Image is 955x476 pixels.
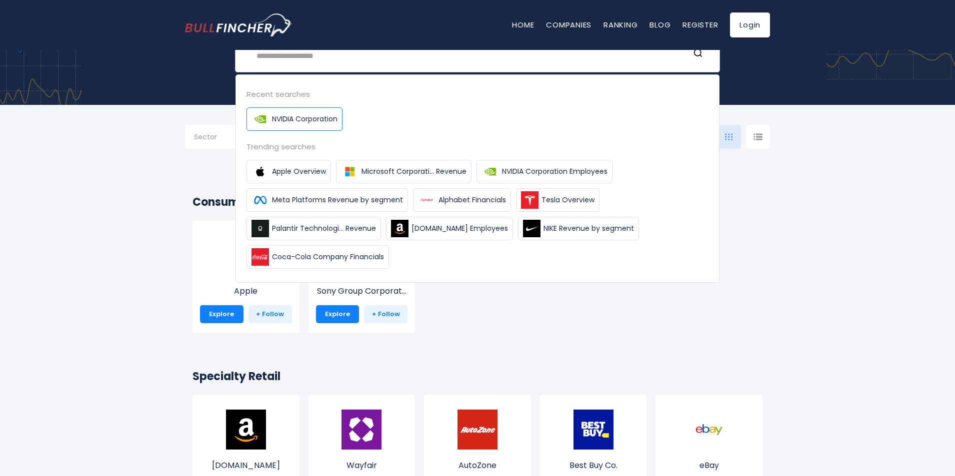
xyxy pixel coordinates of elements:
img: icon-comp-grid.svg [725,133,733,140]
a: Best Buy Co. [547,428,639,472]
p: Apple [200,285,292,297]
p: eBay [663,460,755,472]
a: + Follow [248,305,292,323]
a: Microsoft Corporati... Revenue [336,160,471,183]
span: NVIDIA Corporation Employees [502,166,607,177]
p: Sony Group Corporation [316,285,408,297]
a: eBay [663,428,755,472]
a: Explore [200,305,243,323]
span: Sector [194,132,217,141]
p: Wayfair [316,460,408,472]
a: Apple Overview [246,160,331,183]
a: Register [682,19,718,30]
a: NIKE Revenue by segment [518,217,639,240]
span: Microsoft Corporati... Revenue [361,166,466,177]
a: NVIDIA Corporation [246,107,342,131]
a: Companies [546,19,591,30]
a: AutoZone [431,428,523,472]
span: Alphabet Financials [438,195,506,205]
span: NVIDIA Corporation [272,114,337,124]
p: AutoZone [431,460,523,472]
a: Wayfair [316,428,408,472]
img: icon-comp-list-view.svg [753,133,762,140]
a: Tesla Overview [516,188,599,212]
span: [DOMAIN_NAME] Employees [411,223,508,234]
img: AZO.png [457,410,497,450]
img: bullfincher logo [185,13,292,36]
img: AAPL.png [226,235,266,275]
a: Blog [649,19,670,30]
a: Ranking [603,19,637,30]
a: Alphabet Financials [413,188,511,212]
h2: Specialty Retail [192,368,762,385]
a: [DOMAIN_NAME] Employees [386,217,513,240]
a: [DOMAIN_NAME] [200,428,292,472]
a: Go to homepage [185,13,292,36]
h2: Consumer Electronics [192,194,762,210]
a: Explore [316,305,359,323]
p: Best Buy Co. [547,460,639,472]
a: + Follow [364,305,407,323]
a: NVIDIA Corporation Employees [476,160,612,183]
img: EBAY.png [689,410,729,450]
span: Meta Platforms Revenue by segment [272,195,403,205]
img: AMZN.png [226,410,266,450]
a: Meta Platforms Revenue by segment [246,188,408,212]
span: Tesla Overview [541,195,594,205]
img: NVIDIA Corporation [251,110,269,128]
span: Palantir Technologi... Revenue [272,223,376,234]
a: Login [730,12,770,37]
a: Home [512,19,534,30]
a: Coca-Cola Company Financials [246,245,389,269]
a: Palantir Technologi... Revenue [246,217,381,240]
div: Trending searches [246,141,708,152]
span: Apple Overview [272,166,326,177]
div: Recent searches [246,88,708,100]
span: Coca-Cola Company Financials [272,252,384,262]
img: BBY.png [573,410,613,450]
img: W.png [341,410,381,450]
button: Search [691,48,704,61]
span: NIKE Revenue by segment [543,223,634,234]
p: Amazon.com [200,460,292,472]
input: Selection [194,129,258,147]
